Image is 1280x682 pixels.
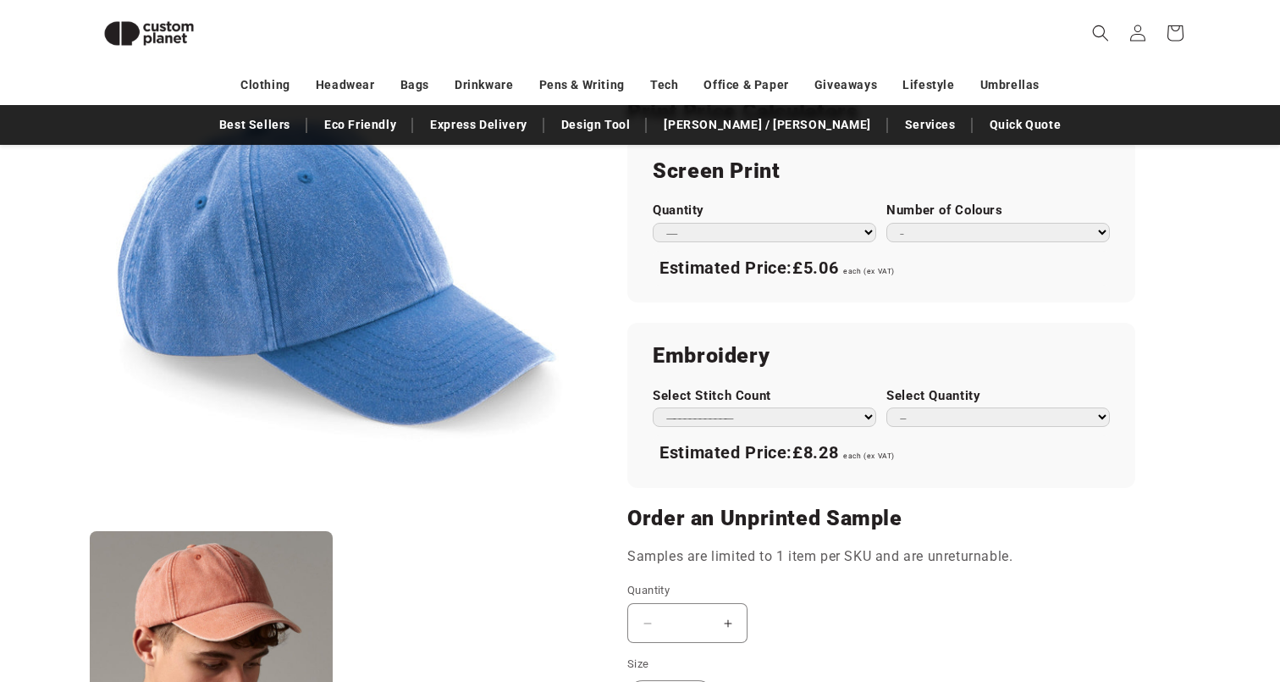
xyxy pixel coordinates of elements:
[990,499,1280,682] iframe: Chat Widget
[627,505,1135,532] h2: Order an Unprinted Sample
[886,202,1110,219] label: Number of Colours
[316,110,405,140] a: Eco Friendly
[455,70,513,100] a: Drinkware
[653,435,1110,471] div: Estimated Price:
[627,545,1135,569] p: Samples are limited to 1 item per SKU and are unreturnable.
[90,7,208,60] img: Custom Planet
[539,70,625,100] a: Pens & Writing
[627,656,651,673] legend: Size
[814,70,877,100] a: Giveaways
[655,110,879,140] a: [PERSON_NAME] / [PERSON_NAME]
[653,251,1110,286] div: Estimated Price:
[653,342,1110,369] h2: Embroidery
[400,70,429,100] a: Bags
[553,110,639,140] a: Design Tool
[792,258,838,278] span: £5.06
[703,70,788,100] a: Office & Paper
[650,70,678,100] a: Tech
[843,267,895,275] span: each (ex VAT)
[843,452,895,460] span: each (ex VAT)
[1082,14,1119,52] summary: Search
[653,388,876,404] label: Select Stitch Count
[902,70,954,100] a: Lifestyle
[897,110,964,140] a: Services
[886,388,1110,404] label: Select Quantity
[211,110,299,140] a: Best Sellers
[653,158,1110,185] h2: Screen Print
[627,582,1000,599] label: Quantity
[653,202,876,219] label: Quantity
[792,442,838,463] span: £8.28
[422,110,536,140] a: Express Delivery
[316,70,375,100] a: Headwear
[240,70,290,100] a: Clothing
[981,110,1070,140] a: Quick Quote
[980,70,1040,100] a: Umbrellas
